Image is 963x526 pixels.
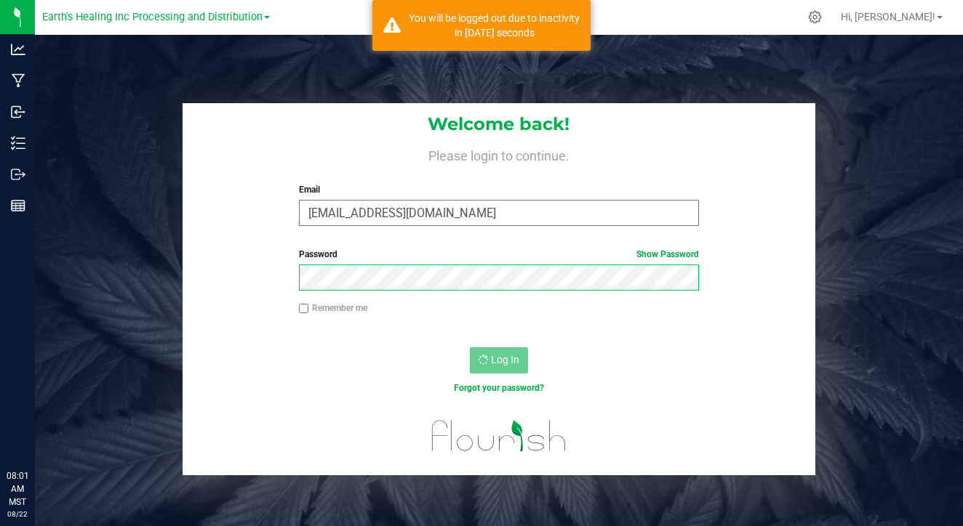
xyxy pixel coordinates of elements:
label: Remember me [299,302,367,315]
h1: Welcome back! [183,115,816,134]
img: flourish_logo.svg [420,410,578,462]
span: Log In [491,354,519,365]
div: Manage settings [806,10,824,24]
inline-svg: Inbound [11,105,25,119]
inline-svg: Outbound [11,167,25,182]
a: Show Password [636,249,699,259]
span: Earth's Healing Inc Processing and Distribution [42,11,263,23]
div: You will be logged out due to inactivity in 1439 seconds [409,11,580,40]
label: Email [299,183,699,196]
a: Forgot your password? [454,383,544,393]
span: Hi, [PERSON_NAME]! [841,11,935,23]
input: Remember me [299,304,309,314]
p: 08:01 AM MST [7,469,28,509]
button: Log In [470,347,528,373]
h4: Please login to continue. [183,145,816,163]
span: Password [299,249,337,259]
inline-svg: Manufacturing [11,73,25,88]
inline-svg: Reports [11,198,25,213]
inline-svg: Analytics [11,42,25,57]
p: 08/22 [7,509,28,519]
inline-svg: Inventory [11,136,25,150]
